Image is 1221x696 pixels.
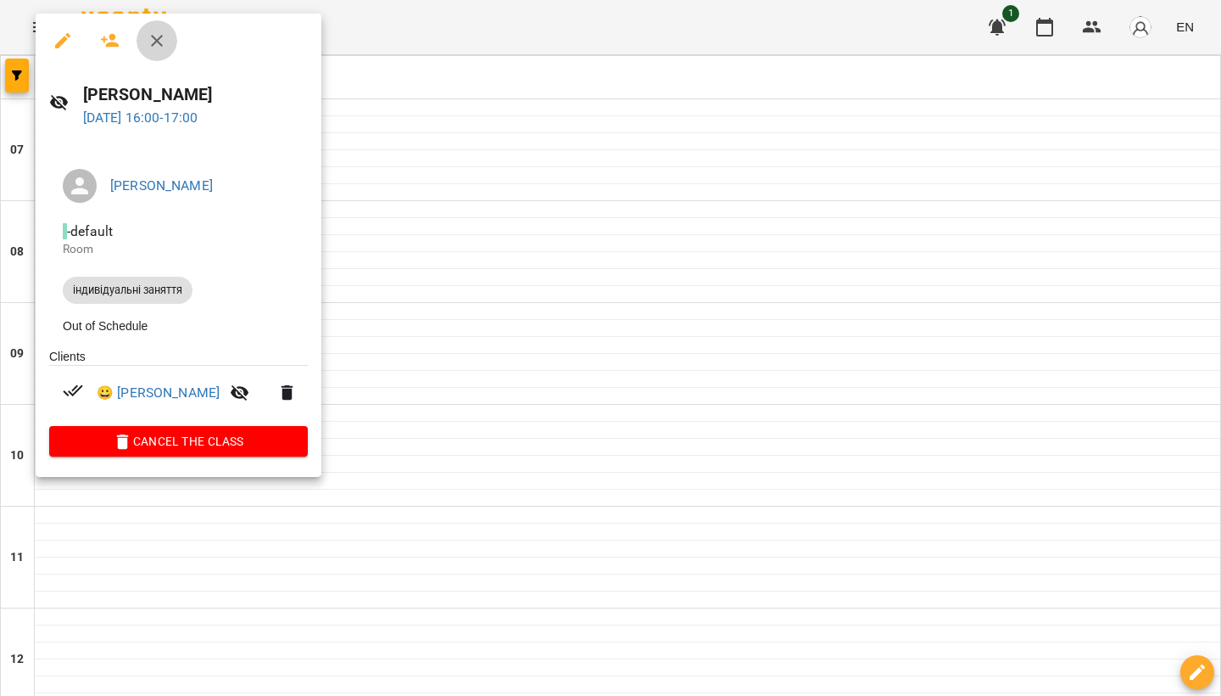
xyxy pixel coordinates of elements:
a: [DATE] 16:00-17:00 [83,109,198,126]
span: Cancel the class [63,431,294,452]
a: 😀 [PERSON_NAME] [97,383,220,403]
button: Cancel the class [49,426,308,457]
svg: Paid [63,380,83,401]
p: Room [63,241,294,258]
li: Out of Schedule [49,311,308,341]
a: [PERSON_NAME] [110,177,213,194]
span: - default [63,223,116,239]
h6: [PERSON_NAME] [83,81,308,108]
span: індивідуальні заняття [63,283,192,298]
ul: Clients [49,348,308,427]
